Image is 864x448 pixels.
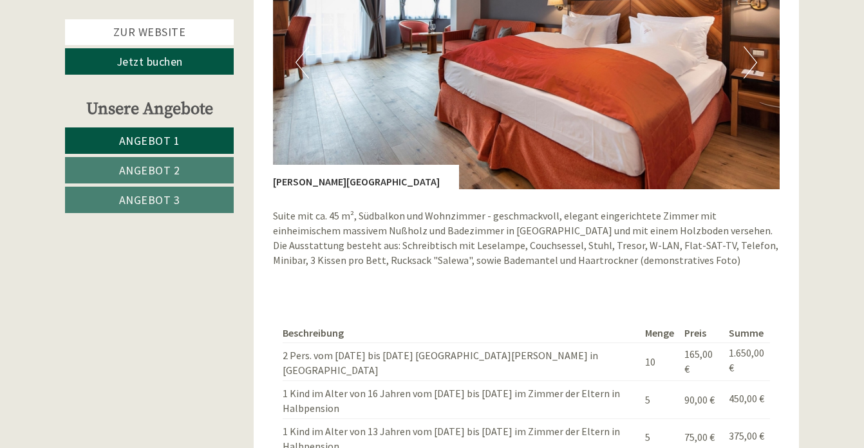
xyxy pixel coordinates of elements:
td: 1 Kind im Alter von 16 Jahren vom [DATE] bis [DATE] im Zimmer der Eltern in Halbpension [283,381,641,419]
span: 165,00 € [684,348,713,375]
button: Next [744,46,757,79]
span: Angebot 2 [119,163,180,178]
button: Previous [296,46,309,79]
a: Zur Website [65,19,234,45]
td: 2 Pers. vom [DATE] bis [DATE] [GEOGRAPHIC_DATA][PERSON_NAME] in [GEOGRAPHIC_DATA] [283,343,641,381]
td: 10 [640,343,679,381]
span: Angebot 1 [119,133,180,148]
div: Unsere Angebote [65,97,234,121]
th: Summe [724,323,770,343]
div: [PERSON_NAME][GEOGRAPHIC_DATA] [273,165,459,189]
td: 450,00 € [724,381,770,419]
span: 75,00 € [684,431,715,443]
span: Angebot 3 [119,192,180,207]
th: Beschreibung [283,323,641,343]
th: Menge [640,323,679,343]
p: Suite mit ca. 45 m², Südbalkon und Wohnzimmer - geschmackvoll, elegant eingerichtete Zimmer mit e... [273,209,780,267]
a: Jetzt buchen [65,48,234,75]
td: 5 [640,381,679,419]
td: 1.650,00 € [724,343,770,381]
th: Preis [679,323,724,343]
span: 90,00 € [684,393,715,406]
